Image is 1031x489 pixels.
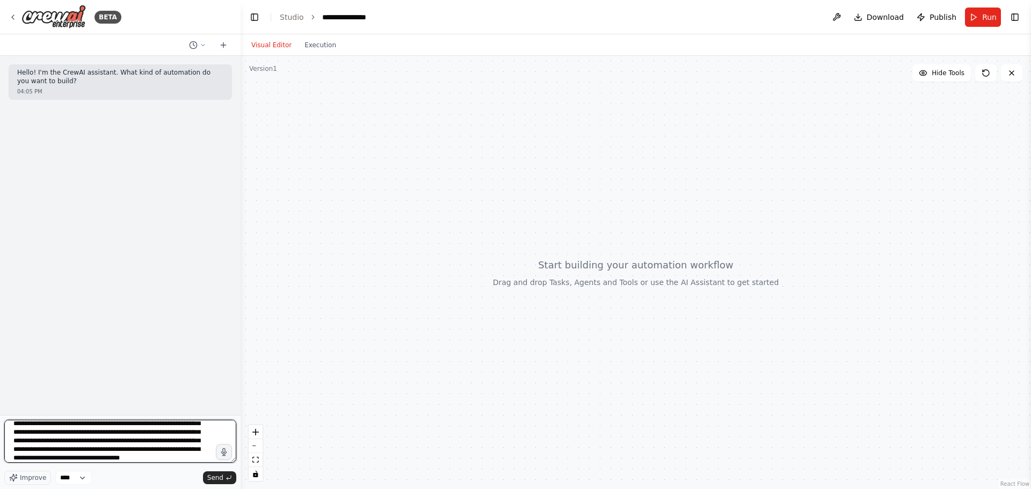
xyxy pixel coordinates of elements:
a: React Flow attribution [1000,481,1029,487]
a: Studio [280,13,304,21]
span: Run [982,12,997,23]
button: zoom out [249,439,263,453]
button: fit view [249,453,263,467]
span: Send [207,473,223,482]
button: Visual Editor [245,39,298,52]
span: Improve [20,473,46,482]
button: Hide left sidebar [247,10,262,25]
button: Download [850,8,909,27]
div: React Flow controls [249,425,263,481]
button: Execution [298,39,343,52]
span: Download [867,12,904,23]
img: Logo [21,5,86,29]
span: Publish [930,12,956,23]
button: Start a new chat [215,39,232,52]
button: Run [965,8,1001,27]
span: Hide Tools [932,69,964,77]
button: Send [203,471,236,484]
p: Hello! I'm the CrewAI assistant. What kind of automation do you want to build? [17,69,223,85]
button: Improve [4,471,51,485]
div: Version 1 [249,64,277,73]
button: Hide Tools [912,64,971,82]
button: toggle interactivity [249,467,263,481]
button: Click to speak your automation idea [216,444,232,460]
div: 04:05 PM [17,87,223,96]
button: zoom in [249,425,263,439]
button: Publish [912,8,961,27]
button: Show right sidebar [1007,10,1022,25]
button: Switch to previous chat [185,39,210,52]
nav: breadcrumb [280,12,375,23]
div: BETA [95,11,121,24]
